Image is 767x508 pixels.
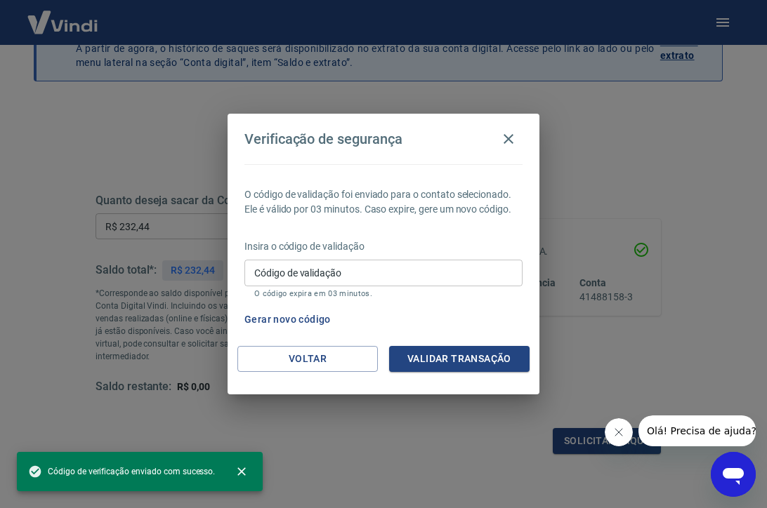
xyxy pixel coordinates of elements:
button: Gerar novo código [239,307,336,333]
span: Código de verificação enviado com sucesso. [28,464,215,479]
iframe: Fechar mensagem [605,418,633,446]
button: close [226,456,257,487]
iframe: Mensagem da empresa [638,415,756,446]
button: Validar transação [389,346,530,372]
h4: Verificação de segurança [244,131,402,147]
span: Olá! Precisa de ajuda? [8,10,118,21]
p: Insira o código de validação [244,239,523,254]
button: Voltar [237,346,378,372]
p: O código de validação foi enviado para o contato selecionado. Ele é válido por 03 minutos. Caso e... [244,187,523,217]
p: O código expira em 03 minutos. [254,289,513,298]
iframe: Botão para abrir a janela de mensagens [711,452,756,497]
